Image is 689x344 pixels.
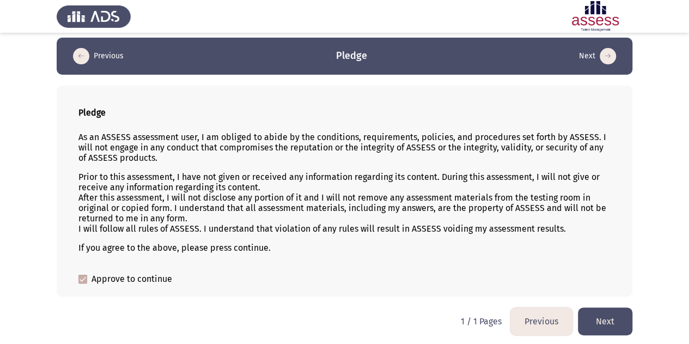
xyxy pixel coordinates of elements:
p: Prior to this assessment, I have not given or received any information regarding its content. Dur... [78,172,611,234]
button: load previous page [70,47,127,65]
img: Assessment logo of ASSESS English Language Assessment (3 Module) (Ad - IB) [558,1,632,32]
span: Approve to continue [92,273,172,286]
b: Pledge [78,107,106,118]
p: As an ASSESS assessment user, I am obliged to abide by the conditions, requirements, policies, an... [78,132,611,163]
button: load next page [578,307,632,335]
p: If you agree to the above, please press continue. [78,243,611,253]
p: 1 / 1 Pages [461,316,502,327]
button: load next page [576,47,619,65]
h3: Pledge [336,49,367,63]
button: load previous page [510,307,572,335]
img: Assess Talent Management logo [57,1,131,32]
